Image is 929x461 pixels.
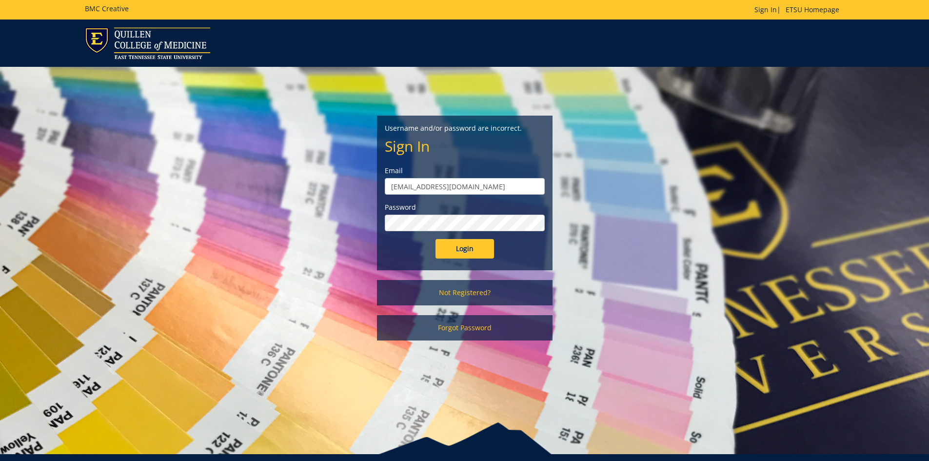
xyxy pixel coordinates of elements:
input: Login [435,239,494,259]
label: Email [385,166,545,176]
a: ETSU Homepage [781,5,844,14]
a: Sign In [754,5,777,14]
label: Password [385,202,545,212]
p: Username and/or password are incorrect. [385,123,545,133]
h5: BMC Creative [85,5,129,12]
img: ETSU logo [85,27,210,59]
a: Not Registered? [377,280,553,305]
a: Forgot Password [377,315,553,341]
h2: Sign In [385,138,545,154]
p: | [754,5,844,15]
